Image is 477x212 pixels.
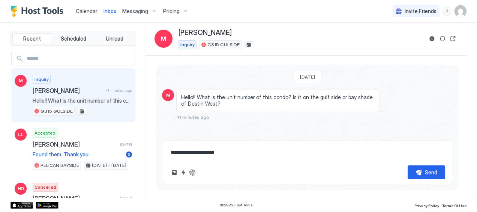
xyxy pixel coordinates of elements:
[427,34,436,43] button: Reservation information
[300,74,315,80] span: [DATE]
[92,162,126,169] span: [DATE] - [DATE]
[405,8,436,15] span: Invite Friends
[120,142,132,147] span: [DATE]
[54,33,93,44] button: Scheduled
[178,29,232,37] span: [PERSON_NAME]
[188,168,197,177] button: ChatGPT Auto Reply
[442,7,451,16] div: menu
[10,202,33,209] a: App Store
[103,8,116,14] span: Inbox
[105,88,132,93] span: 41 minutes ago
[76,8,97,14] span: Calendar
[414,201,439,209] a: Privacy Policy
[34,76,49,83] span: Inquiry
[19,77,23,84] span: M
[61,35,86,42] span: Scheduled
[33,141,117,148] span: [PERSON_NAME]
[76,7,97,15] a: Calendar
[163,8,180,15] span: Pricing
[181,94,375,107] span: Hello!! What is the unit number of this condo? Is it on the gulf side or bay shade of Destin West?
[18,185,24,192] span: HR
[161,34,166,43] span: M
[12,33,52,44] button: Recent
[122,8,148,15] span: Messaging
[448,34,457,43] button: Open reservation
[425,168,437,176] div: Send
[414,203,439,208] span: Privacy Policy
[40,108,73,115] span: G315 GULSIDE
[10,32,136,46] div: tab-group
[207,41,240,48] span: G315 GULSIDE
[438,34,447,43] button: Sync reservation
[7,186,25,204] iframe: Intercom live chat
[33,87,102,94] span: [PERSON_NAME]
[166,92,170,98] span: M
[34,130,55,136] span: Accepted
[127,151,130,157] span: 6
[120,196,132,201] span: [DATE]
[454,5,466,17] div: User profile
[34,184,56,191] span: Cancelled
[33,151,123,158] span: Found them. Thank you.
[442,201,466,209] a: Terms Of Use
[40,162,79,169] span: PELICAN BAYSIDE
[23,35,41,42] span: Recent
[24,52,135,65] input: Input Field
[442,203,466,208] span: Terms Of Use
[103,7,116,15] a: Inbox
[220,203,253,207] span: © 2025 Host Tools
[10,6,67,17] a: Host Tools Logo
[170,168,179,177] button: Upload image
[408,165,445,179] button: Send
[106,35,123,42] span: Unread
[33,195,117,202] span: [PERSON_NAME]
[180,41,195,48] span: Inquiry
[18,131,23,138] span: LL
[176,114,209,120] span: 41 minutes ago
[33,97,132,104] span: Hello!! What is the unit number of this condo? Is it on the gulf side or bay shade of Destin West?
[36,202,58,209] a: Google Play Store
[179,168,188,177] button: Quick reply
[94,33,134,44] button: Unread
